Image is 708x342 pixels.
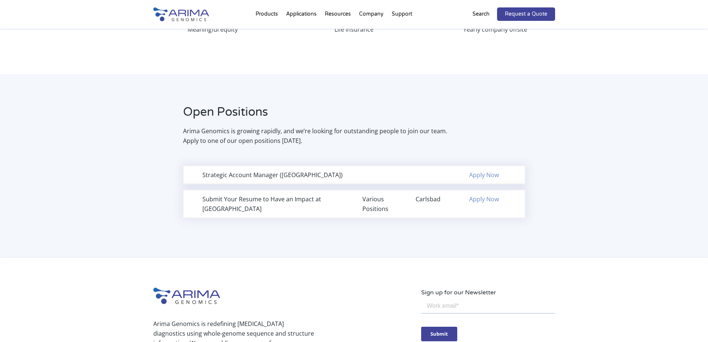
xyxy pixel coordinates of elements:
p: Meaningful equity [153,25,272,34]
p: Sign up for our Newsletter [421,288,555,297]
img: Arima-Genomics-logo [153,7,209,21]
p: Search [472,9,490,19]
div: Strategic Account Manager ([GEOGRAPHIC_DATA]) [202,170,346,180]
p: Arima Genomics is growing rapidly, and we’re looking for outstanding people to join our team. App... [183,126,449,146]
p: Life insurance [294,25,413,34]
p: Yearly company offsite [436,25,555,34]
a: Request a Quote [497,7,555,21]
div: Various Positions [362,194,399,214]
img: Arima-Genomics-logo [153,288,220,304]
div: Carlsbad [416,194,452,204]
a: Apply Now [469,195,499,203]
div: Submit Your Resume to Have an Impact at [GEOGRAPHIC_DATA] [202,194,346,214]
a: Apply Now [469,171,499,179]
h2: Open Positions [183,104,449,126]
